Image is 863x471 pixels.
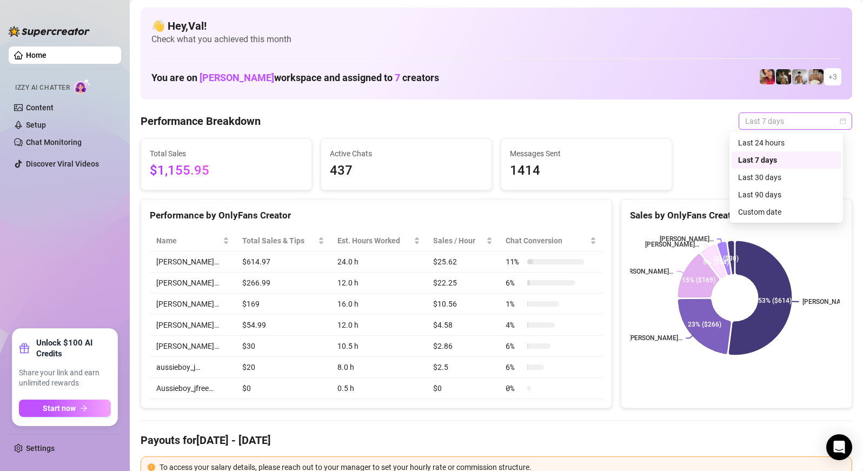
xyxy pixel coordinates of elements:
strong: Unlock $100 AI Credits [36,337,111,359]
div: Open Intercom Messenger [826,434,852,460]
h4: Payouts for [DATE] - [DATE] [141,433,852,448]
div: Last 30 days [732,169,841,186]
div: Last 24 hours [738,137,834,149]
span: 0 % [506,382,523,394]
h4: Performance Breakdown [141,114,261,129]
td: $2.5 [427,357,499,378]
td: $54.99 [236,315,331,336]
span: gift [19,343,30,354]
div: Last 90 days [732,186,841,203]
td: $4.58 [427,315,499,336]
span: 4 % [506,319,523,331]
a: Home [26,51,47,59]
td: [PERSON_NAME]… [150,294,236,315]
th: Chat Conversion [499,230,603,251]
text: [PERSON_NAME]… [619,268,673,275]
td: $30 [236,336,331,357]
h1: You are on workspace and assigned to creators [151,72,439,84]
div: Custom date [738,206,834,218]
td: $0 [236,378,331,399]
text: [PERSON_NAME]… [660,235,714,243]
td: 8.0 h [331,357,427,378]
span: [PERSON_NAME] [200,72,274,83]
td: [PERSON_NAME]… [150,273,236,294]
td: $10.56 [427,294,499,315]
td: [PERSON_NAME]… [150,251,236,273]
span: Start now [43,404,76,413]
img: logo-BBDzfeDw.svg [9,26,90,37]
th: Total Sales & Tips [236,230,331,251]
img: AI Chatter [74,78,91,94]
div: Last 7 days [738,154,834,166]
span: 437 [330,161,483,181]
a: Content [26,103,54,112]
div: Performance by OnlyFans Creator [150,208,603,223]
span: Last 7 days [745,113,846,129]
span: Share your link and earn unlimited rewards [19,368,111,389]
td: $169 [236,294,331,315]
span: Total Sales [150,148,303,160]
span: 7 [395,72,400,83]
td: aussieboy_j… [150,357,236,378]
span: Active Chats [330,148,483,160]
a: Chat Monitoring [26,138,82,147]
img: aussieboy_j [792,69,807,84]
td: 12.0 h [331,315,427,336]
span: 1414 [510,161,663,181]
span: Total Sales & Tips [242,235,316,247]
img: Aussieboy_jfree [808,69,824,84]
td: 10.5 h [331,336,427,357]
a: Discover Viral Videos [26,160,99,168]
span: 6 % [506,361,523,373]
td: $2.86 [427,336,499,357]
td: 12.0 h [331,273,427,294]
span: $1,155.95 [150,161,303,181]
td: $266.99 [236,273,331,294]
a: Setup [26,121,46,129]
h4: 👋 Hey, Val ! [151,18,841,34]
span: calendar [840,118,846,124]
td: $0 [427,378,499,399]
td: $25.62 [427,251,499,273]
div: Last 30 days [738,171,834,183]
span: Chat Conversion [506,235,588,247]
span: exclamation-circle [148,463,155,471]
td: $20 [236,357,331,378]
div: Custom date [732,203,841,221]
td: 16.0 h [331,294,427,315]
td: 0.5 h [331,378,427,399]
span: 6 % [506,340,523,352]
td: [PERSON_NAME]… [150,315,236,336]
th: Sales / Hour [427,230,499,251]
th: Name [150,230,236,251]
span: Sales / Hour [433,235,484,247]
td: Aussieboy_jfree… [150,378,236,399]
span: + 3 [828,71,837,83]
div: Last 24 hours [732,134,841,151]
td: $22.25 [427,273,499,294]
span: Izzy AI Chatter [15,83,70,93]
div: Est. Hours Worked [337,235,411,247]
td: $614.97 [236,251,331,273]
span: 1 % [506,298,523,310]
text: [PERSON_NAME]… [645,241,699,249]
td: 24.0 h [331,251,427,273]
span: Check what you achieved this month [151,34,841,45]
text: [PERSON_NAME]… [629,335,683,342]
div: Last 7 days [732,151,841,169]
a: Settings [26,444,55,453]
span: arrow-right [80,404,88,412]
span: Name [156,235,221,247]
span: 6 % [506,277,523,289]
span: Messages Sent [510,148,663,160]
img: Vanessa [760,69,775,84]
span: 11 % [506,256,523,268]
img: Tony [776,69,791,84]
text: [PERSON_NAME]… [802,298,857,306]
div: Last 90 days [738,189,834,201]
td: [PERSON_NAME]… [150,336,236,357]
button: Start nowarrow-right [19,400,111,417]
div: Sales by OnlyFans Creator [630,208,843,223]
